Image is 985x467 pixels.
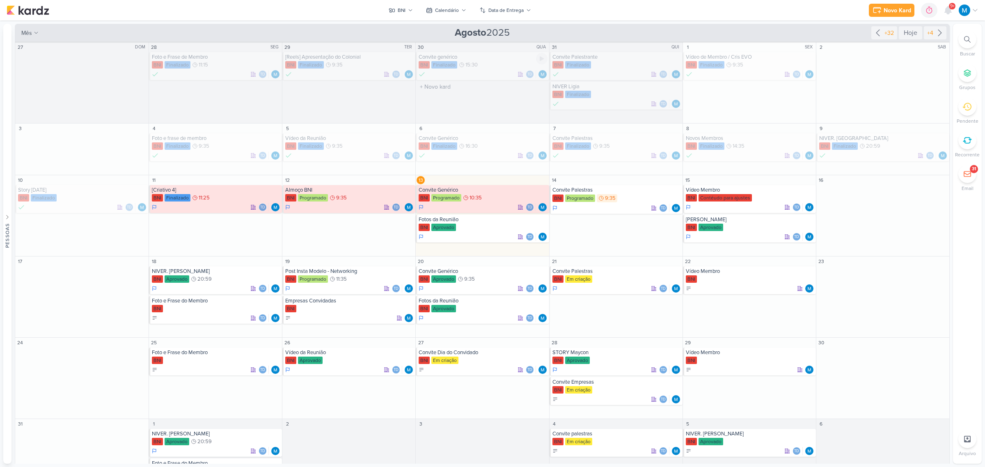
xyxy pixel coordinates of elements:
[455,27,486,39] strong: Agosto
[271,70,279,78] div: Responsável: MARIANA MIRANDA
[538,233,547,241] div: Responsável: MARIANA MIRANDA
[552,195,564,202] div: BNI
[659,100,667,108] div: Thais de carvalho
[283,124,291,133] div: 5
[819,151,826,160] div: Finalizado
[298,194,328,201] div: Programado
[125,203,133,211] div: Thais de carvalho
[686,268,814,275] div: Vídeo Membro
[552,268,681,275] div: Convite Palestras
[552,54,681,60] div: Convite Palestrante
[7,5,49,15] img: kardz.app
[794,73,799,77] p: Td
[552,285,557,292] div: Em Andamento
[565,91,591,98] div: Finalizado
[552,205,557,211] div: Em Andamento
[684,176,692,184] div: 15
[394,73,399,77] p: Td
[536,53,547,64] div: Ligar relógio
[793,70,801,78] div: Thais de carvalho
[260,73,265,77] p: Td
[805,233,813,241] img: MARIANA MIRANDA
[285,204,290,211] div: Em Andamento
[686,61,697,69] div: BNI
[869,4,914,17] button: Novo Kard
[672,100,680,108] img: MARIANA MIRANDA
[962,185,974,192] p: Email
[16,43,24,51] div: 27
[392,203,402,211] div: Colaboradores: Thais de carvalho
[417,176,425,184] div: 13
[165,275,189,283] div: Aprovado
[165,142,190,150] div: Finalizado
[260,287,265,291] p: Td
[672,204,680,212] div: Responsável: MARIANA MIRANDA
[939,151,947,160] img: MARIANA MIRANDA
[552,91,564,98] div: BNI
[793,151,801,160] div: Thais de carvalho
[552,187,681,193] div: Convite Palestras
[199,195,210,201] span: 11:25
[21,29,32,37] span: mês
[31,194,57,201] div: Finalizado
[565,61,591,69] div: Finalizado
[686,70,692,78] div: Finalizado
[125,203,135,211] div: Colaboradores: Thais de carvalho
[550,257,559,266] div: 21
[152,194,163,201] div: BNI
[699,142,724,150] div: Finalizado
[259,151,267,160] div: Thais de carvalho
[283,257,291,266] div: 19
[285,61,296,69] div: BNI
[527,235,532,239] p: Td
[659,284,669,293] div: Colaboradores: Thais de carvalho
[404,44,415,50] div: TER
[686,233,691,240] div: Em Andamento
[152,151,158,160] div: Finalizado
[526,203,534,211] div: Thais de carvalho
[960,50,975,57] p: Buscar
[794,154,799,158] p: Td
[271,151,279,160] img: MARIANA MIRANDA
[819,135,948,142] div: NIVER. Arlindo
[152,268,280,275] div: NIVER. Mariana
[298,61,324,69] div: Finalizado
[672,100,680,108] div: Responsável: MARIANA MIRANDA
[538,151,547,160] div: Responsável: MARIANA MIRANDA
[686,216,814,223] div: NIVER Demetrius
[199,62,208,68] span: 11:15
[819,142,830,150] div: BNI
[405,284,413,293] div: Responsável: MARIANA MIRANDA
[957,117,978,125] p: Pendente
[938,44,948,50] div: SAB
[793,203,801,211] div: Thais de carvalho
[271,151,279,160] div: Responsável: MARIANA MIRANDA
[18,194,29,201] div: BNI
[565,275,592,283] div: Em criação
[817,176,825,184] div: 16
[259,284,269,293] div: Colaboradores: Thais de carvalho
[699,224,723,231] div: Aprovado
[405,203,413,211] div: Responsável: MARIANA MIRANDA
[271,203,279,211] div: Responsável: MARIANA MIRANDA
[672,204,680,212] img: MARIANA MIRANDA
[285,54,414,60] div: [Reels] Apresentação do Colonial
[271,284,279,293] div: Responsável: MARIANA MIRANDA
[199,143,209,149] span: 9:35
[419,194,430,201] div: BNI
[392,151,402,160] div: Colaboradores: Thais de carvalho
[18,187,147,193] div: Story Dia dos Pais
[672,284,680,293] div: Responsável: MARIANA MIRANDA
[285,151,292,160] div: Finalizado
[527,73,532,77] p: Td
[832,142,858,150] div: Finalizado
[527,287,532,291] p: Td
[672,151,680,160] div: Responsável: MARIANA MIRANDA
[538,233,547,241] img: MARIANA MIRANDA
[733,143,744,149] span: 14:35
[465,143,478,149] span: 16:30
[972,166,976,172] div: 31
[686,224,697,231] div: BNI
[152,275,163,283] div: BNI
[419,61,430,69] div: BNI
